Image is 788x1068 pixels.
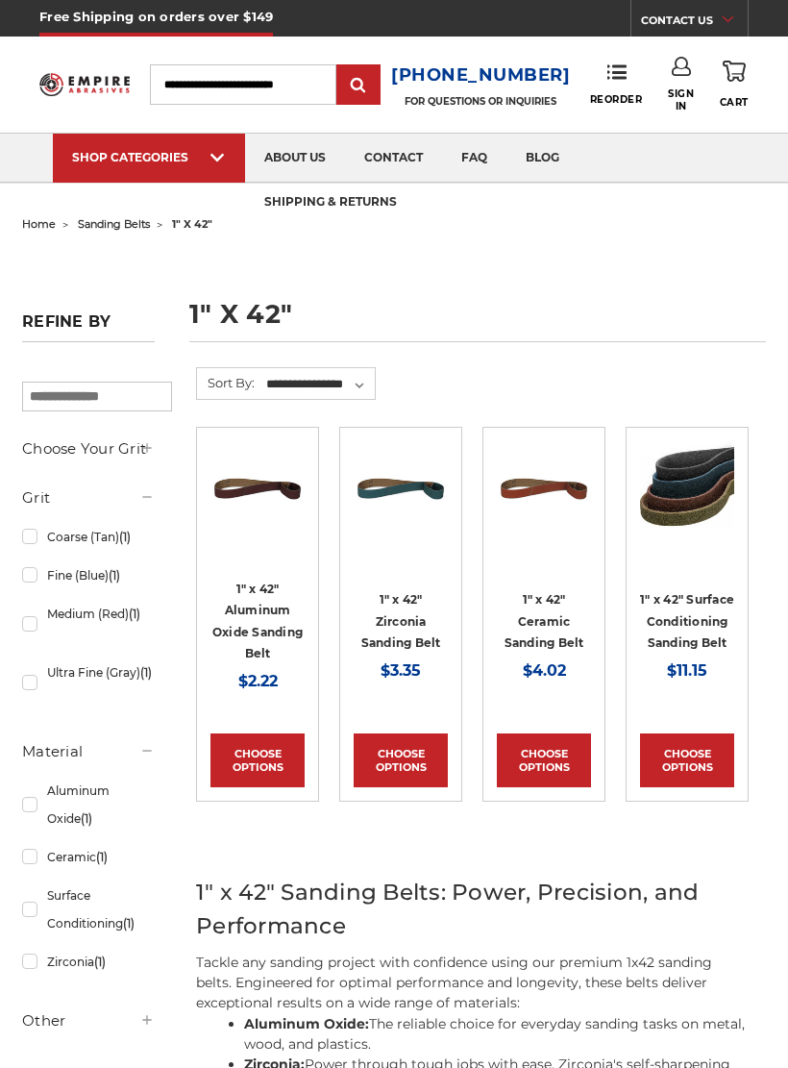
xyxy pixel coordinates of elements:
h5: Refine by [22,312,155,342]
a: CONTACT US [641,10,748,37]
a: Surface Conditioning [22,879,155,940]
img: 1" x 42" Ceramic Belt [497,441,591,535]
h2: 1" x 42" Sanding Belts: Power, Precision, and Performance [196,876,749,942]
p: Tackle any sanding project with confidence using our premium 1x42 sanding belts. Engineered for o... [196,953,749,1013]
span: $3.35 [381,661,421,680]
p: FOR QUESTIONS OR INQUIRIES [391,95,571,108]
li: The reliable choice for everyday sanding tasks on metal, wood, and plastics. [244,1014,749,1055]
a: home [22,217,56,231]
img: 1"x42" Surface Conditioning Sanding Belts [640,441,734,535]
span: (1) [81,811,92,826]
a: 1" x 42" Aluminum Oxide Sanding Belt [212,582,303,661]
img: 1" x 42" Zirconia Belt [354,441,448,535]
span: Reorder [590,93,643,106]
a: Ultra Fine (Gray) [22,656,155,709]
span: Sign In [668,87,694,112]
a: shipping & returns [245,179,416,228]
a: [PHONE_NUMBER] [391,62,571,89]
img: Empire Abrasives [39,67,130,103]
a: Coarse (Tan) [22,520,155,554]
a: Fine (Blue) [22,559,155,592]
span: (1) [123,916,135,931]
a: Ceramic [22,840,155,874]
a: about us [245,134,345,183]
a: Choose Options [640,733,734,787]
h5: Material [22,740,155,763]
a: Reorder [590,63,643,105]
h5: Other [22,1009,155,1032]
select: Sort By: [263,370,375,399]
div: SHOP CATEGORIES [72,150,226,164]
input: Submit [339,66,378,105]
a: sanding belts [78,217,150,231]
span: Cart [720,96,749,109]
h5: Grit [22,486,155,509]
span: (1) [96,850,108,864]
span: $11.15 [667,661,707,680]
span: (1) [94,955,106,969]
strong: Aluminum Oxide: [244,1015,369,1032]
a: faq [442,134,506,183]
span: $4.02 [523,661,566,680]
a: Aluminum Oxide [22,774,155,835]
a: 1" x 42" Zirconia Sanding Belt [361,592,441,650]
a: Medium (Red) [22,597,155,651]
a: Zirconia [22,945,155,979]
span: (1) [129,607,140,621]
span: (1) [109,568,120,583]
h1: 1" x 42" [189,301,766,342]
h5: Choose Your Grit [22,437,155,460]
a: contact [345,134,442,183]
label: Sort By: [197,368,255,397]
span: (1) [119,530,131,544]
a: blog [506,134,579,183]
span: (1) [140,665,152,680]
a: 1" x 42" Surface Conditioning Sanding Belt [640,592,734,650]
a: 1" x 42" Ceramic Sanding Belt [505,592,584,650]
a: Cart [720,57,749,112]
span: 1" x 42" [172,217,212,231]
img: 1" x 42" Aluminum Oxide Belt [210,441,305,535]
a: Choose Options [210,733,305,787]
a: Choose Options [354,733,448,787]
a: Choose Options [497,733,591,787]
span: $2.22 [238,672,278,690]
